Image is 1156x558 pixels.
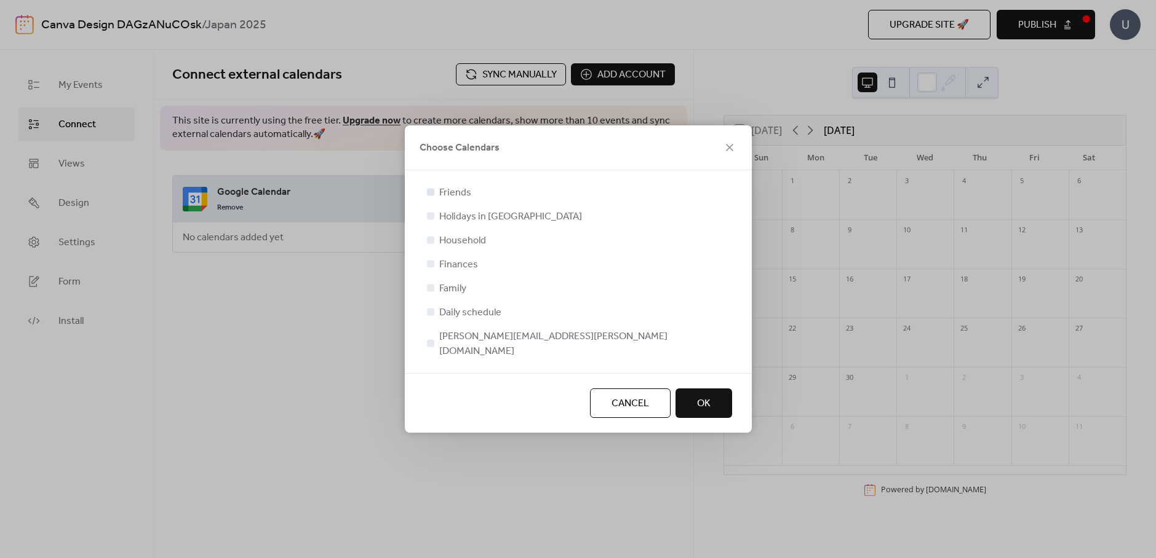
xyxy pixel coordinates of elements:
[697,396,711,411] span: OK
[439,281,466,296] span: Family
[439,186,471,200] span: Friends
[420,141,500,155] span: Choose Calendars
[439,210,582,224] span: Holidays in [GEOGRAPHIC_DATA]
[590,388,671,418] button: Cancel
[439,257,478,272] span: Finances
[439,234,486,248] span: Household
[439,329,732,359] span: [PERSON_NAME][EMAIL_ADDRESS][PERSON_NAME][DOMAIN_NAME]
[612,396,649,411] span: Cancel
[439,305,501,320] span: Daily schedule
[676,388,732,418] button: OK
